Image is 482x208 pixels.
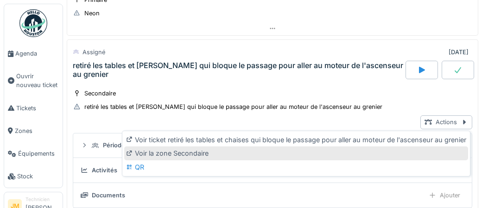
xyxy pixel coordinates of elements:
[84,102,382,111] div: retiré les tables et [PERSON_NAME] qui bloque le passage pour aller au moteur de l'ascenseur au g...
[124,160,468,174] div: QR
[420,115,472,129] div: Actions
[19,9,47,37] img: Badge_color-CXgf-gQk.svg
[15,126,59,135] span: Zones
[84,9,100,18] div: Neon
[18,149,59,158] span: Équipements
[92,191,125,200] div: Documents
[15,49,59,58] span: Agenda
[77,162,468,179] summary: ActivitésAjouter
[82,48,105,57] div: Assigné
[124,133,468,147] div: Voir ticket retiré les tables et chaises qui bloque le passage pour aller au moteur de l'ascenseu...
[103,141,156,150] div: Périodes de travail
[425,189,464,202] div: Ajouter
[16,72,59,89] span: Ouvrir nouveau ticket
[16,104,59,113] span: Tickets
[73,61,404,79] div: retiré les tables et [PERSON_NAME] qui bloque le passage pour aller au moteur de l'ascenseur au g...
[92,166,117,175] div: Activités
[17,172,59,181] span: Stock
[84,89,116,98] div: Secondaire
[77,187,468,204] summary: DocumentsAjouter
[449,48,469,57] div: [DATE]
[25,196,59,203] div: Technicien
[124,146,468,160] div: Voir la zone Secondaire
[77,137,468,154] summary: Périodes de travail1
